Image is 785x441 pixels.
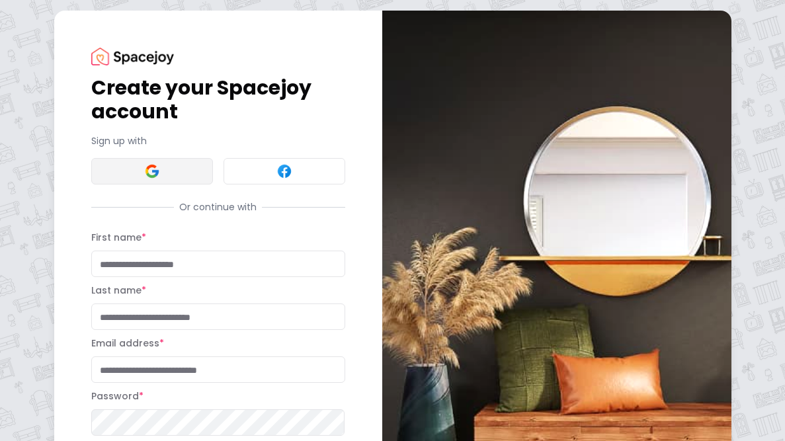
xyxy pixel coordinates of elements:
img: Facebook signin [276,163,292,179]
label: First name [91,231,146,244]
label: Last name [91,284,146,297]
p: Sign up with [91,134,345,147]
span: Or continue with [174,200,262,214]
label: Email address [91,337,164,350]
img: Google signin [144,163,160,179]
img: Spacejoy Logo [91,48,174,65]
label: Password [91,389,144,403]
h1: Create your Spacejoy account [91,76,345,124]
